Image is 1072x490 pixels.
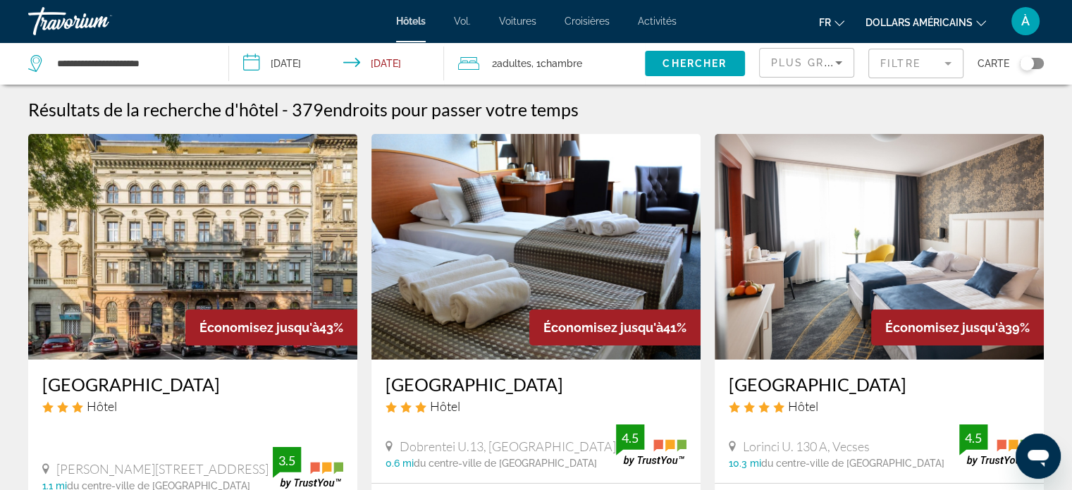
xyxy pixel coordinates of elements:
a: [GEOGRAPHIC_DATA] [386,374,686,395]
img: Hotel image [28,134,357,360]
h2: 379 [292,99,579,120]
span: Hôtel [430,398,460,414]
span: endroits pour passer votre temps [324,99,579,120]
a: Travorium [28,3,169,39]
span: 10.3 mi [729,458,761,469]
a: [GEOGRAPHIC_DATA] [42,374,343,395]
div: 3 star Hotel [386,398,686,414]
span: du centre-ville de [GEOGRAPHIC_DATA] [761,458,944,469]
div: 39% [871,310,1044,345]
a: Voitures [499,16,536,27]
div: 4.5 [616,429,644,446]
span: - [282,99,288,120]
span: Économisez jusqu'à [885,320,1005,335]
span: du centre-ville de [GEOGRAPHIC_DATA] [414,458,597,469]
button: Filter [868,48,963,79]
font: À [1021,13,1030,28]
font: fr [819,17,831,28]
span: [PERSON_NAME][STREET_ADDRESS] [56,461,269,477]
img: trustyou-badge.svg [959,424,1030,466]
a: Croisières [565,16,610,27]
span: Lorinci U. 130 A, Vecses [743,439,870,454]
span: 0.6 mi [386,458,414,469]
span: 2 [492,54,531,73]
span: Plus grandes économies [771,57,939,68]
button: Changer de langue [819,12,844,32]
span: , 1 [531,54,582,73]
font: dollars américains [865,17,973,28]
div: 41% [529,310,701,345]
div: 3.5 [273,452,301,469]
span: Chambre [541,58,582,69]
span: Adultes [497,58,531,69]
span: Dobrentei U.13, [GEOGRAPHIC_DATA] [400,439,616,454]
span: Hôtel [87,398,117,414]
mat-select: Sort by [771,54,842,71]
h1: Résultats de la recherche d'hôtel [28,99,278,120]
div: 4.5 [959,429,987,446]
span: Hôtel [788,398,818,414]
a: Hôtels [396,16,426,27]
iframe: Bouton de lancement de la fenêtre de messagerie [1016,434,1061,479]
div: 4 star Hotel [729,398,1030,414]
div: 43% [185,310,357,345]
span: Carte [978,54,1009,73]
button: Menu utilisateur [1007,6,1044,36]
img: Hotel image [715,134,1044,360]
div: 3 star Hotel [42,398,343,414]
button: Travelers: 2 adults, 0 children [444,42,645,85]
span: Chercher [663,58,727,69]
a: Vol. [454,16,471,27]
span: Économisez jusqu'à [543,320,663,335]
button: Chercher [645,51,745,76]
button: Changer de devise [865,12,986,32]
img: trustyou-badge.svg [273,447,343,489]
img: Hotel image [371,134,701,360]
a: Activités [638,16,677,27]
button: Toggle map [1009,57,1044,70]
a: [GEOGRAPHIC_DATA] [729,374,1030,395]
span: Économisez jusqu'à [199,320,319,335]
button: Check-in date: Oct 18, 2025 Check-out date: Oct 21, 2025 [229,42,444,85]
img: trustyou-badge.svg [616,424,686,466]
